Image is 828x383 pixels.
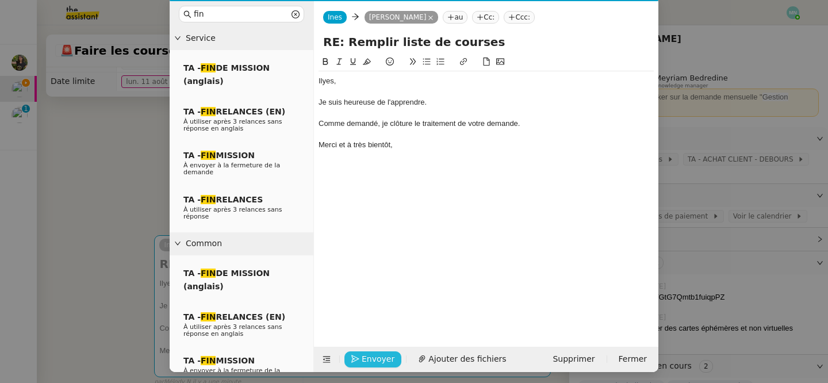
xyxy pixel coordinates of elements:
[183,162,280,176] span: À envoyer à la fermeture de la demande
[201,195,216,204] em: FIN
[201,356,216,365] em: FIN
[183,323,282,338] span: À utiliser après 3 relances sans réponse en anglais
[319,118,654,129] div: Comme demandé, je clôture le traitement de votre demande.
[553,353,595,366] span: Supprimer
[183,63,270,86] span: TA - DE MISSION (anglais)
[612,351,654,367] button: Fermer
[183,312,285,321] span: TA - RELANCES (EN)
[170,27,313,49] div: Service
[546,351,601,367] button: Supprimer
[472,11,499,24] nz-tag: Cc:
[183,151,255,160] span: TA - MISSION
[194,7,289,21] input: Templates
[319,97,654,108] div: Je suis heureuse de l'apprendre.
[344,351,401,367] button: Envoyer
[323,33,649,51] input: Subject
[186,237,309,250] span: Common
[411,351,513,367] button: Ajouter des fichiers
[183,367,280,381] span: À envoyer à la fermeture de la demande
[319,76,654,86] div: Ilyes﻿,
[183,269,270,291] span: TA - DE MISSION (anglais)
[201,151,216,160] em: FIN
[328,13,342,21] span: Ines
[504,11,535,24] nz-tag: Ccc:
[183,107,285,116] span: TA - RELANCES (EN)
[319,140,654,150] div: Merci et à très bientôt,
[186,32,309,45] span: Service
[365,11,439,24] nz-tag: [PERSON_NAME]
[201,312,216,321] em: FIN
[170,232,313,255] div: Common
[428,353,506,366] span: Ajouter des fichiers
[183,356,255,365] span: TA - MISSION
[183,195,263,204] span: TA - RELANCES
[201,107,216,116] em: FIN
[183,118,282,132] span: À utiliser après 3 relances sans réponse en anglais
[443,11,467,24] nz-tag: au
[201,63,216,72] em: FIN
[183,206,282,220] span: À utiliser après 3 relances sans réponse
[362,353,394,366] span: Envoyer
[201,269,216,278] em: FIN
[619,353,647,366] span: Fermer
